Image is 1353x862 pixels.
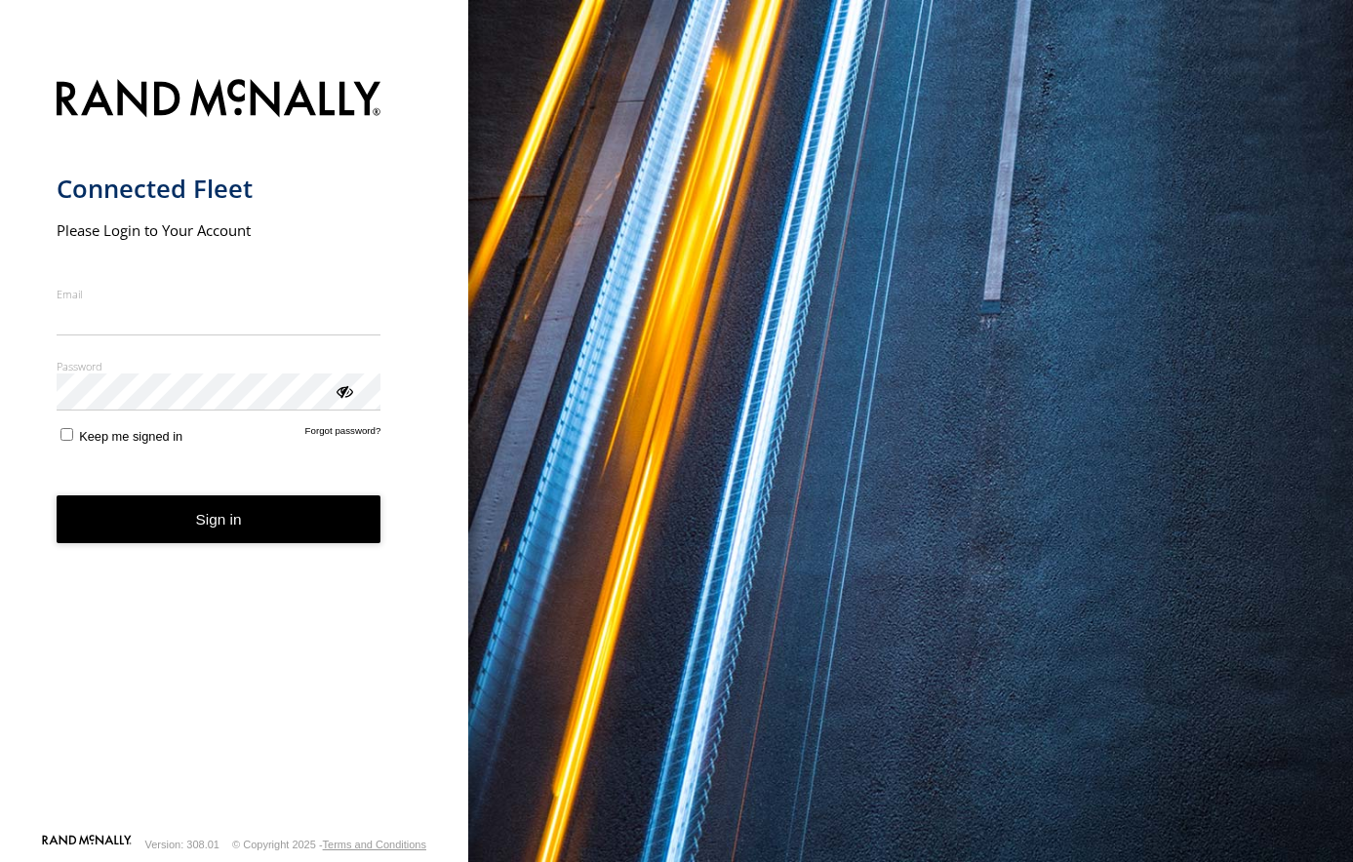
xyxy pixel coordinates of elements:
a: Forgot password? [305,425,381,444]
a: Terms and Conditions [323,839,426,850]
form: main [57,67,413,833]
a: Visit our Website [42,835,132,854]
img: Rand McNally [57,75,381,125]
label: Email [57,287,381,301]
span: Keep me signed in [79,429,182,444]
input: Keep me signed in [60,428,73,441]
div: © Copyright 2025 - [232,839,426,850]
button: Sign in [57,495,381,543]
div: Version: 308.01 [145,839,219,850]
div: ViewPassword [334,380,353,400]
h1: Connected Fleet [57,173,381,205]
label: Password [57,359,381,373]
h2: Please Login to Your Account [57,220,381,240]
